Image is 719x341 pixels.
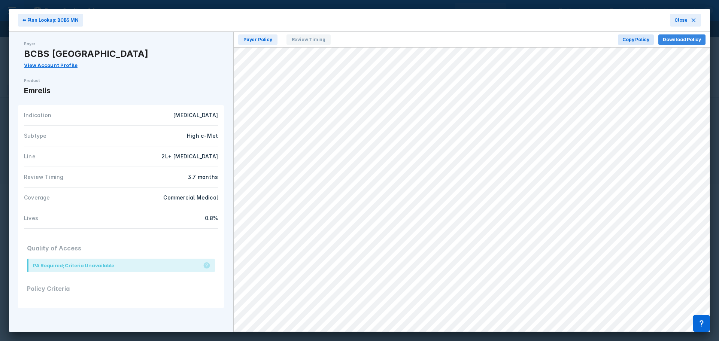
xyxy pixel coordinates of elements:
[22,17,79,24] span: ⬅ Plan Lookup: BCBS MN
[286,34,331,45] span: Review Timing
[125,111,218,119] div: [MEDICAL_DATA]
[238,34,277,45] span: Payer Policy
[27,238,215,259] div: Quality of Access
[658,34,706,45] button: Download Policy
[125,152,218,161] div: 2L+ [MEDICAL_DATA]
[658,35,706,43] a: Download Policy
[125,194,218,202] div: Commercial Medical
[125,173,218,181] div: 3.7 months
[24,62,78,68] a: View Account Profile
[618,34,654,45] button: Copy Policy
[24,132,121,140] div: Subtype
[24,152,121,161] div: Line
[125,132,218,140] div: High c-Met
[24,214,121,222] div: Lives
[670,14,701,27] button: Close
[24,78,218,83] div: Product
[622,36,649,43] span: Copy Policy
[663,36,701,43] span: Download Policy
[27,278,215,299] div: Policy Criteria
[125,214,218,222] div: 0.8%
[674,17,688,24] span: Close
[18,14,83,27] button: ⬅ Plan Lookup: BCBS MN
[693,315,710,332] div: Contact Support
[24,85,218,96] div: Emrelis
[24,111,121,119] div: Indication
[24,194,121,202] div: Coverage
[24,48,218,60] div: BCBS [GEOGRAPHIC_DATA]
[24,173,121,181] div: Review Timing
[33,262,114,269] div: PA Required; Criteria Unavailable
[24,41,218,47] div: Payer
